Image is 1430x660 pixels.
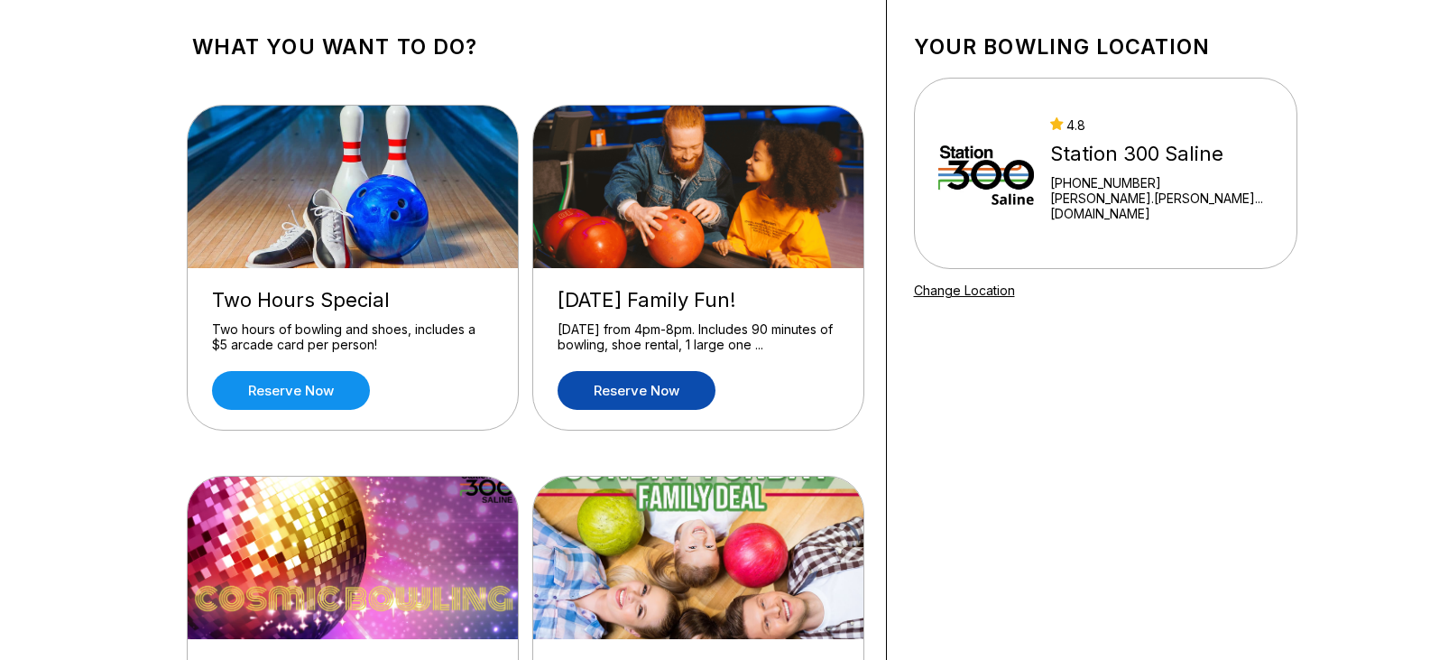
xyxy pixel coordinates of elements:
[1050,191,1272,221] a: [PERSON_NAME].[PERSON_NAME]...[DOMAIN_NAME]
[212,321,494,353] div: Two hours of bowling and shoes, includes a $5 arcade card per person!
[1050,117,1272,133] div: 4.8
[533,477,865,639] img: Family Fun Pack
[188,477,520,639] img: Cosmic Bowling
[558,321,839,353] div: [DATE] from 4pm-8pm. Includes 90 minutes of bowling, shoe rental, 1 large one ...
[938,106,1035,241] img: Station 300 Saline
[558,371,715,410] a: Reserve now
[192,34,859,60] h1: What you want to do?
[914,34,1297,60] h1: Your bowling location
[558,288,839,312] div: [DATE] Family Fun!
[188,106,520,268] img: Two Hours Special
[212,288,494,312] div: Two Hours Special
[914,283,1015,298] a: Change Location
[533,106,865,268] img: Friday Family Fun!
[1050,142,1272,166] div: Station 300 Saline
[212,371,370,410] a: Reserve now
[1050,175,1272,191] div: [PHONE_NUMBER]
